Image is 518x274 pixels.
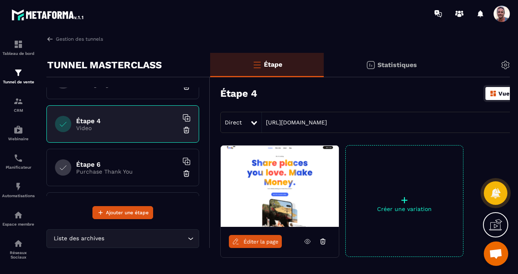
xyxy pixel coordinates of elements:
img: stats.20deebd0.svg [366,60,375,70]
span: Ajouter une étape [106,209,149,217]
p: Statistiques [378,61,417,69]
img: formation [13,39,23,49]
div: Search for option [46,229,199,248]
p: Automatisations [2,194,35,198]
input: Search for option [106,234,186,243]
img: formation [13,96,23,106]
span: Liste des archives [52,234,106,243]
p: Planificateur [2,165,35,170]
img: logo [11,7,85,22]
img: automations [13,125,23,135]
a: automationsautomationsEspace membre [2,204,35,233]
a: automationsautomationsWebinaire [2,119,35,147]
p: + [346,194,463,206]
img: arrow [46,35,54,43]
img: bars-o.4a397970.svg [252,60,262,70]
a: Éditer la page [229,235,282,248]
img: trash [182,126,191,134]
p: Étape [264,61,282,68]
a: formationformationTunnel de vente [2,62,35,90]
a: formationformationTableau de bord [2,33,35,62]
img: setting-gr.5f69749f.svg [500,60,510,70]
p: Tableau de bord [2,51,35,56]
p: Espace membre [2,222,35,226]
img: image [221,146,339,227]
button: Ajouter une étape [92,206,153,219]
a: Ouvrir le chat [484,241,508,266]
img: dashboard-orange.40269519.svg [489,90,497,97]
a: social-networksocial-networkRéseaux Sociaux [2,233,35,265]
img: scheduler [13,153,23,163]
p: Réseaux Sociaux [2,250,35,259]
a: schedulerschedulerPlanificateur [2,147,35,176]
img: automations [13,210,23,220]
img: automations [13,182,23,191]
p: CRM [2,108,35,113]
p: Video [76,125,178,131]
img: formation [13,68,23,78]
span: Direct [225,119,242,126]
span: Éditer la page [244,239,279,245]
p: Waiting Page [76,81,178,88]
p: Tunnel de vente [2,80,35,84]
p: TUNNEL MASTERCLASS [47,57,162,73]
a: formationformationCRM [2,90,35,119]
a: Gestion des tunnels [46,35,103,43]
a: [URL][DOMAIN_NAME] [262,119,327,126]
img: trash [182,170,191,178]
p: Créer une variation [346,206,463,212]
h6: Étape 6 [76,161,178,168]
h3: Étape 4 [220,88,257,99]
img: social-network [13,239,23,248]
a: automationsautomationsAutomatisations [2,176,35,204]
h6: Étape 4 [76,117,178,125]
p: Purchase Thank You [76,168,178,175]
p: Webinaire [2,137,35,141]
